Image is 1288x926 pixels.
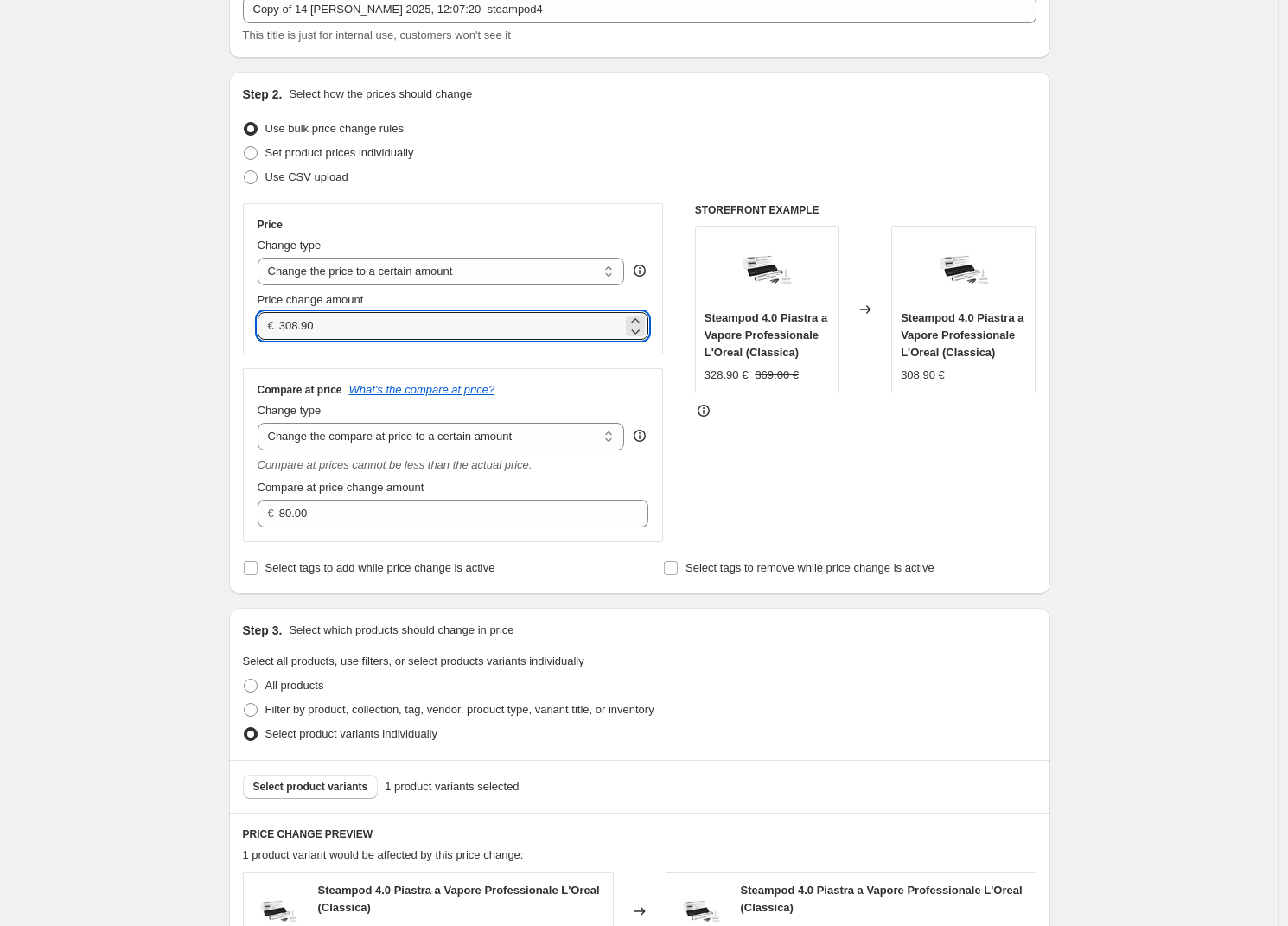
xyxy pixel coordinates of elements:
[265,561,495,574] span: Select tags to add while price change is active
[265,679,324,692] span: All products
[265,703,654,716] span: Filter by product, collection, tag, vendor, product type, variant title, or inventory
[349,383,495,396] button: What's the compare at price?
[243,655,584,667] span: Select all products, use filters, or select products variants individually
[929,235,998,304] img: piastra-per-capelli-3474637116415-best-seller-540616_80x.jpg
[243,29,511,42] span: This title is just for internal use, customers won't see it
[685,561,934,574] span: Select tags to remove while price change is active
[243,775,379,799] button: Select product variants
[289,622,513,639] p: Select which products should change in price
[705,367,749,384] div: 328.90 €
[289,86,472,103] p: Select how the prices should change
[631,262,648,279] div: help
[243,622,283,639] h2: Step 3.
[279,312,622,340] input: 80.00
[755,367,799,384] strike: 369.00 €
[243,86,283,103] h2: Step 2.
[385,778,519,795] span: 1 product variants selected
[901,367,945,384] div: 308.90 €
[258,239,322,252] span: Change type
[258,458,532,471] i: Compare at prices cannot be less than the actual price.
[258,481,424,494] span: Compare at price change amount
[268,507,274,520] span: €
[705,311,827,359] span: Steampod 4.0 Piastra a Vapore Professionale L'Oreal (Classica)
[741,884,1023,914] span: Steampod 4.0 Piastra a Vapore Professionale L'Oreal (Classica)
[279,500,622,527] input: 80.00
[258,404,322,417] span: Change type
[243,848,524,861] span: 1 product variant would be affected by this price change:
[695,203,1036,217] h6: STOREFRONT EXAMPLE
[243,827,1036,841] h6: PRICE CHANGE PREVIEW
[631,427,648,444] div: help
[265,727,437,740] span: Select product variants individually
[732,235,801,304] img: piastra-per-capelli-3474637116415-best-seller-540616_80x.jpg
[258,383,342,397] h3: Compare at price
[258,218,283,232] h3: Price
[265,122,404,135] span: Use bulk price change rules
[253,780,368,794] span: Select product variants
[258,293,364,306] span: Price change amount
[268,319,274,332] span: €
[265,170,348,183] span: Use CSV upload
[265,146,414,159] span: Set product prices individually
[901,311,1023,359] span: Steampod 4.0 Piastra a Vapore Professionale L'Oreal (Classica)
[318,884,600,914] span: Steampod 4.0 Piastra a Vapore Professionale L'Oreal (Classica)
